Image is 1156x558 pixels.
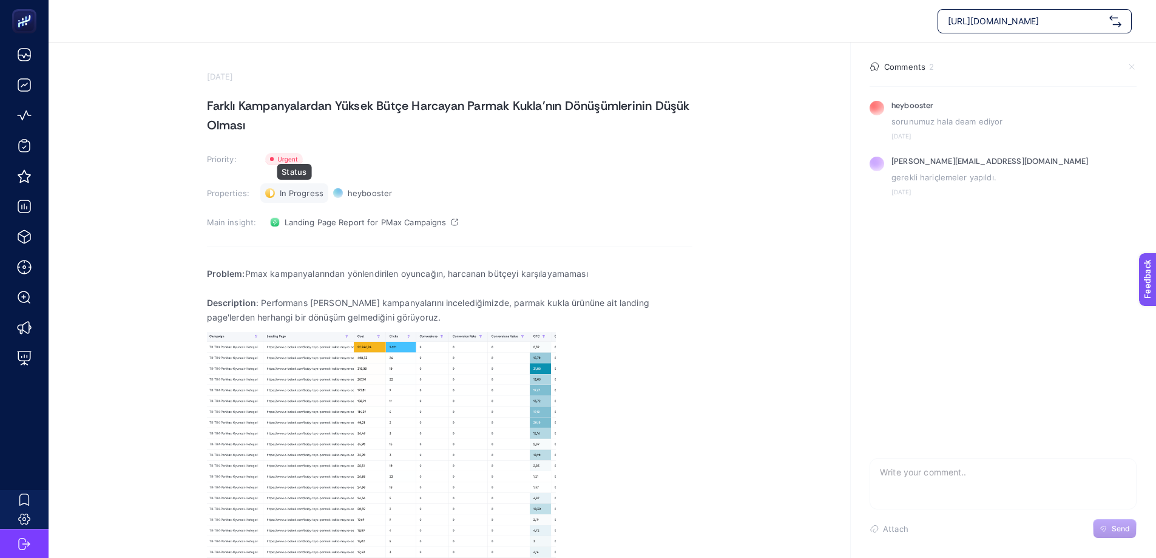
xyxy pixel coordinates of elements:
span: Attach [883,524,908,534]
span: Feedback [7,4,46,13]
span: heybooster [348,188,392,198]
strong: Description [207,298,257,308]
h4: Comments [884,62,925,72]
time: [DATE] [207,72,234,81]
button: Send [1093,519,1137,539]
p: sorunumuz hala deam ediyor [891,115,1137,128]
strong: Problem: [207,268,245,279]
p: : Performans [PERSON_NAME] kampanyalarını incelediğimizde, parmak kukla ürününe ait landing page'... [207,296,692,325]
h3: Priority: [207,154,258,164]
span: [URL][DOMAIN_NAME] [948,15,1104,27]
p: Pmax kampanyalarından yönlendirilen oyuncağın, harcanan bütçeyi karşılayamaması [207,267,692,281]
span: Status [282,167,306,177]
h1: Farklı Kampanyalardan Yüksek Bütçe Harcayan Parmak Kukla'nın Dönüşümlerinin Düşük Olması [207,96,692,135]
img: svg%3e [1109,15,1121,27]
p: gerekli hariçlemeler yapıldı. [891,171,1137,183]
span: In Progress [280,188,323,198]
h3: Properties: [207,188,258,198]
span: Landing Page Report for PMax Campaigns [285,217,447,227]
data: 2 [929,62,934,72]
time: [DATE] [891,132,1137,140]
span: Send [1112,524,1130,534]
h5: [PERSON_NAME][EMAIL_ADDRESS][DOMAIN_NAME] [891,157,1088,166]
a: Landing Page Report for PMax Campaigns [265,213,464,232]
h5: heybooster [891,101,933,111]
h3: Main insight: [207,217,258,227]
time: [DATE] [891,188,1137,196]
